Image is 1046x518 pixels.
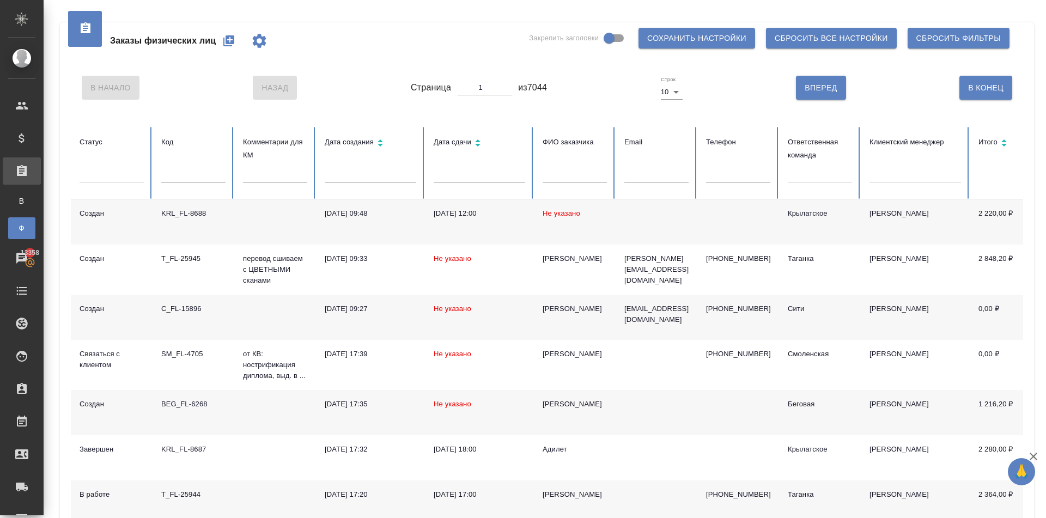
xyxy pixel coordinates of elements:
[706,136,770,149] div: Телефон
[788,489,852,500] div: Таганка
[543,136,607,149] div: ФИО заказчика
[861,435,970,480] td: [PERSON_NAME]
[788,208,852,219] div: Крылатское
[161,349,226,359] div: SM_FL-4705
[861,390,970,435] td: [PERSON_NAME]
[3,245,41,272] a: 13358
[80,253,144,264] div: Создан
[805,81,837,95] span: Вперед
[161,253,226,264] div: T_FL-25945
[543,399,607,410] div: [PERSON_NAME]
[706,349,770,359] p: [PHONE_NUMBER]
[80,136,144,149] div: Статус
[543,489,607,500] div: [PERSON_NAME]
[325,399,416,410] div: [DATE] 17:35
[543,444,607,455] div: Адилет
[978,136,1043,151] div: Сортировка
[529,33,599,44] span: Закрепить заголовки
[161,444,226,455] div: KRL_FL-8687
[161,208,226,219] div: KRL_FL-8688
[434,208,525,219] div: [DATE] 12:00
[434,254,471,263] span: Не указано
[706,489,770,500] p: [PHONE_NUMBER]
[1008,458,1035,485] button: 🙏
[518,81,547,94] span: из 7044
[869,136,961,149] div: Клиентский менеджер
[916,32,1001,45] span: Сбросить фильтры
[796,76,846,100] button: Вперед
[216,28,242,54] button: Создать
[243,136,307,162] div: Комментарии для КМ
[434,444,525,455] div: [DATE] 18:00
[647,32,746,45] span: Сохранить настройки
[706,303,770,314] p: [PHONE_NUMBER]
[80,349,144,370] div: Связаться с клиентом
[80,489,144,500] div: В работе
[624,136,689,149] div: Email
[80,399,144,410] div: Создан
[80,208,144,219] div: Создан
[161,489,226,500] div: T_FL-25944
[861,340,970,390] td: [PERSON_NAME]
[968,81,1004,95] span: В Конец
[861,199,970,245] td: [PERSON_NAME]
[80,444,144,455] div: Завершен
[14,196,30,206] span: В
[161,136,226,149] div: Код
[788,399,852,410] div: Беговая
[8,190,35,212] a: В
[434,304,471,313] span: Не указано
[624,303,689,325] p: [EMAIL_ADDRESS][DOMAIN_NAME]
[775,32,888,45] span: Сбросить все настройки
[434,136,525,151] div: Сортировка
[959,76,1012,100] button: В Конец
[788,444,852,455] div: Крылатское
[766,28,897,48] button: Сбросить все настройки
[325,444,416,455] div: [DATE] 17:32
[788,349,852,359] div: Смоленская
[325,489,416,500] div: [DATE] 17:20
[80,303,144,314] div: Создан
[543,303,607,314] div: [PERSON_NAME]
[243,253,307,286] p: перевод сшиваем с ЦВЕТНЫМИ сканами
[638,28,755,48] button: Сохранить настройки
[788,253,852,264] div: Таганка
[434,489,525,500] div: [DATE] 17:00
[325,136,416,151] div: Сортировка
[411,81,451,94] span: Страница
[110,34,216,47] span: Заказы физических лиц
[661,84,683,100] div: 10
[788,303,852,314] div: Сити
[325,303,416,314] div: [DATE] 09:27
[434,400,471,408] span: Не указано
[706,253,770,264] p: [PHONE_NUMBER]
[543,209,580,217] span: Не указано
[243,349,307,381] p: от КВ: нострификация диплома, выд. в ...
[908,28,1009,48] button: Сбросить фильтры
[161,303,226,314] div: C_FL-15896
[8,217,35,239] a: Ф
[434,350,471,358] span: Не указано
[543,349,607,359] div: [PERSON_NAME]
[661,77,676,82] label: Строк
[325,349,416,359] div: [DATE] 17:39
[325,253,416,264] div: [DATE] 09:33
[861,245,970,295] td: [PERSON_NAME]
[325,208,416,219] div: [DATE] 09:48
[788,136,852,162] div: Ответственная команда
[624,253,689,286] p: [PERSON_NAME][EMAIL_ADDRESS][DOMAIN_NAME]
[543,253,607,264] div: [PERSON_NAME]
[14,223,30,234] span: Ф
[861,295,970,340] td: [PERSON_NAME]
[161,399,226,410] div: BEG_FL-6268
[14,247,46,258] span: 13358
[1012,460,1031,483] span: 🙏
